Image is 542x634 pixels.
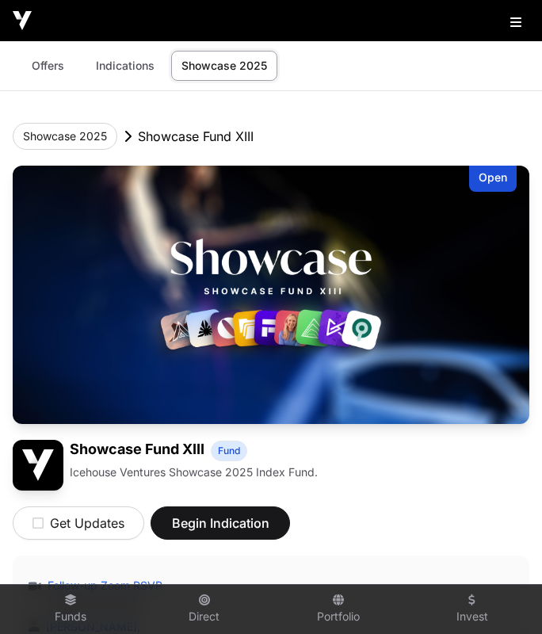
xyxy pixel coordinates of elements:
span: Begin Indication [170,514,270,533]
a: Direct [143,588,265,631]
button: Begin Indication [151,506,290,540]
p: Icehouse Ventures Showcase 2025 Index Fund. [70,464,318,480]
img: Icehouse Ventures Logo [13,11,32,30]
button: Showcase 2025 [13,123,117,150]
a: Indications [86,51,165,81]
iframe: Chat Widget [463,558,542,634]
a: Begin Indication [151,522,290,538]
img: Showcase Fund XIII [13,440,63,491]
a: Funds [10,588,131,631]
p: Showcase Fund XIII [138,127,254,146]
span: Fund [218,445,240,457]
button: Get Updates [13,506,144,540]
a: Follow-up Zoom RSVP [44,578,162,594]
a: Portfolio [277,588,399,631]
h1: Showcase Fund XIII [70,440,204,461]
div: Open [469,166,517,192]
a: Showcase 2025 [171,51,277,81]
img: Showcase Fund XIII [13,166,529,424]
a: Invest [411,588,532,631]
a: Offers [16,51,79,81]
